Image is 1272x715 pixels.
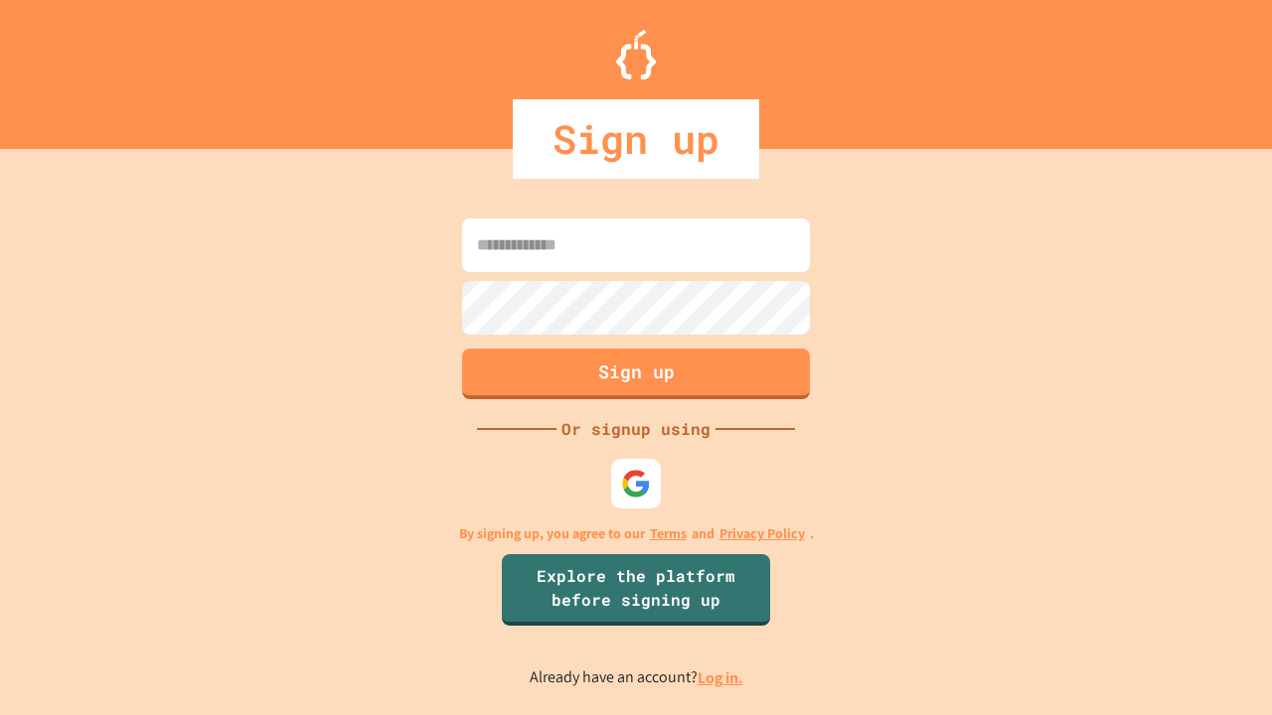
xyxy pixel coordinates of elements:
[616,30,656,79] img: Logo.svg
[698,667,743,688] a: Log in.
[530,665,743,690] p: Already have an account?
[650,523,687,544] a: Terms
[502,554,770,626] a: Explore the platform before signing up
[621,469,651,499] img: google-icon.svg
[513,99,759,179] div: Sign up
[556,417,715,441] div: Or signup using
[459,523,814,544] p: By signing up, you agree to our and .
[719,523,805,544] a: Privacy Policy
[462,349,810,399] button: Sign up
